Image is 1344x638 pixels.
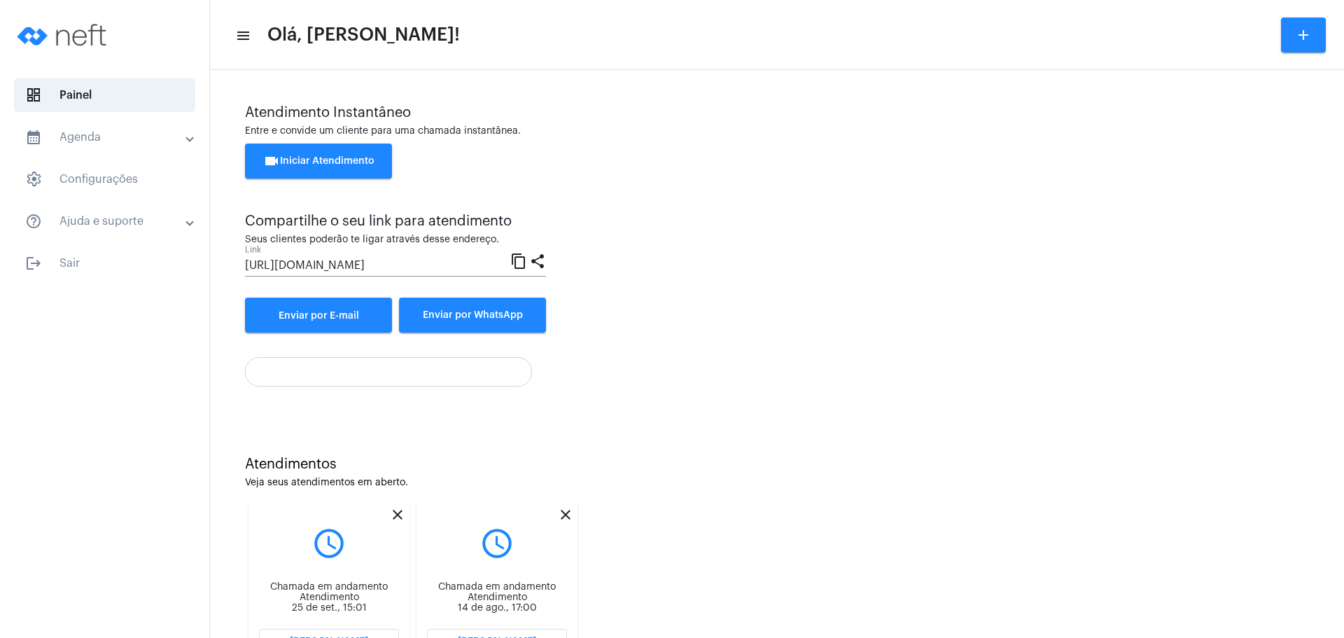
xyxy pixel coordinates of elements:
[245,126,1309,137] div: Entre e convide um cliente para uma chamada instantânea.
[25,213,42,230] mat-icon: sidenav icon
[279,311,359,321] span: Enviar por E-mail
[259,592,399,603] div: Atendimento
[399,298,546,333] button: Enviar por WhatsApp
[245,478,1309,488] div: Veja seus atendimentos em aberto.
[245,457,1309,472] div: Atendimentos
[245,235,546,245] div: Seus clientes poderão te ligar através desse endereço.
[14,247,195,280] span: Sair
[427,582,567,592] div: Chamada em andamento
[25,87,42,104] span: sidenav icon
[8,120,209,154] mat-expansion-panel-header: sidenav iconAgenda
[427,603,567,613] div: 14 de ago., 17:00
[557,506,574,523] mat-icon: close
[259,582,399,592] div: Chamada em andamento
[25,213,187,230] mat-panel-title: Ajuda e suporte
[263,153,280,169] mat-icon: videocam
[25,171,42,188] span: sidenav icon
[25,129,42,146] mat-icon: sidenav icon
[14,162,195,196] span: Configurações
[11,7,116,63] img: logo-neft-novo-2.png
[235,27,249,44] mat-icon: sidenav icon
[389,506,406,523] mat-icon: close
[8,204,209,238] mat-expansion-panel-header: sidenav iconAjuda e suporte
[245,298,392,333] a: Enviar por E-mail
[245,214,546,229] div: Compartilhe o seu link para atendimento
[25,255,42,272] mat-icon: sidenav icon
[529,252,546,269] mat-icon: share
[427,526,567,561] mat-icon: query_builder
[427,592,567,603] div: Atendimento
[1295,27,1312,43] mat-icon: add
[245,144,392,179] button: Iniciar Atendimento
[263,156,374,166] span: Iniciar Atendimento
[259,526,399,561] mat-icon: query_builder
[423,310,523,320] span: Enviar por WhatsApp
[267,24,460,46] span: Olá, [PERSON_NAME]!
[259,603,399,613] div: 25 de set., 15:01
[245,105,1309,120] div: Atendimento Instantâneo
[25,129,187,146] mat-panel-title: Agenda
[14,78,195,112] span: Painel
[510,252,527,269] mat-icon: content_copy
